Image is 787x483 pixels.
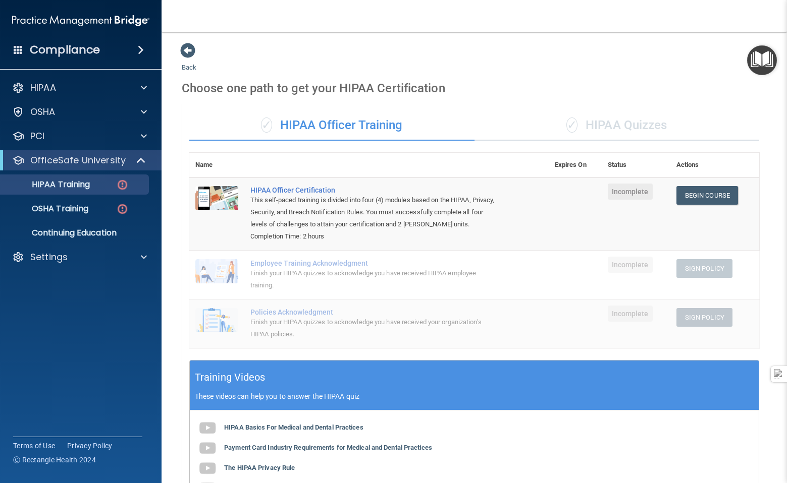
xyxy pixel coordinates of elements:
[116,203,129,215] img: danger-circle.6113f641.png
[30,106,56,118] p: OSHA
[250,194,498,230] div: This self-paced training is divided into four (4) modules based on the HIPAA, Privacy, Security, ...
[608,257,653,273] span: Incomplete
[67,441,113,451] a: Privacy Policy
[12,82,147,94] a: HIPAA
[250,308,498,316] div: Policies Acknowledgment
[13,441,55,451] a: Terms of Use
[566,117,578,133] span: ✓
[250,267,498,291] div: Finish your HIPAA quizzes to acknowledge you have received HIPAA employee training.
[250,316,498,340] div: Finish your HIPAA quizzes to acknowledge you have received your organization’s HIPAA policies.
[197,438,218,458] img: gray_youtube_icon.38fcd6cc.png
[250,259,498,267] div: Employee Training Acknowledgment
[30,130,44,142] p: PCI
[250,186,498,194] a: HIPAA Officer Certification
[30,43,100,57] h4: Compliance
[224,444,432,451] b: Payment Card Industry Requirements for Medical and Dental Practices
[12,106,147,118] a: OSHA
[475,110,760,141] div: HIPAA Quizzes
[12,251,147,263] a: Settings
[670,153,759,177] th: Actions
[195,369,266,386] h5: Training Videos
[250,230,498,243] div: Completion Time: 2 hours
[224,464,295,471] b: The HIPAA Privacy Rule
[608,184,653,200] span: Incomplete
[189,110,475,141] div: HIPAA Officer Training
[30,154,126,166] p: OfficeSafe University
[30,82,56,94] p: HIPAA
[116,178,129,191] img: danger-circle.6113f641.png
[13,455,96,465] span: Ⓒ Rectangle Health 2024
[195,392,754,400] p: These videos can help you to answer the HIPAA quiz
[12,130,147,142] a: PCI
[224,424,363,431] b: HIPAA Basics For Medical and Dental Practices
[7,228,144,238] p: Continuing Education
[261,117,272,133] span: ✓
[12,11,149,31] img: PMB logo
[12,154,146,166] a: OfficeSafe University
[676,259,732,278] button: Sign Policy
[549,153,602,177] th: Expires On
[676,308,732,327] button: Sign Policy
[7,179,90,190] p: HIPAA Training
[182,74,767,103] div: Choose one path to get your HIPAA Certification
[676,186,738,205] a: Begin Course
[7,204,88,214] p: OSHA Training
[182,51,196,71] a: Back
[602,153,670,177] th: Status
[189,153,244,177] th: Name
[197,458,218,478] img: gray_youtube_icon.38fcd6cc.png
[608,306,653,322] span: Incomplete
[747,45,777,75] button: Open Resource Center
[30,251,68,263] p: Settings
[197,418,218,438] img: gray_youtube_icon.38fcd6cc.png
